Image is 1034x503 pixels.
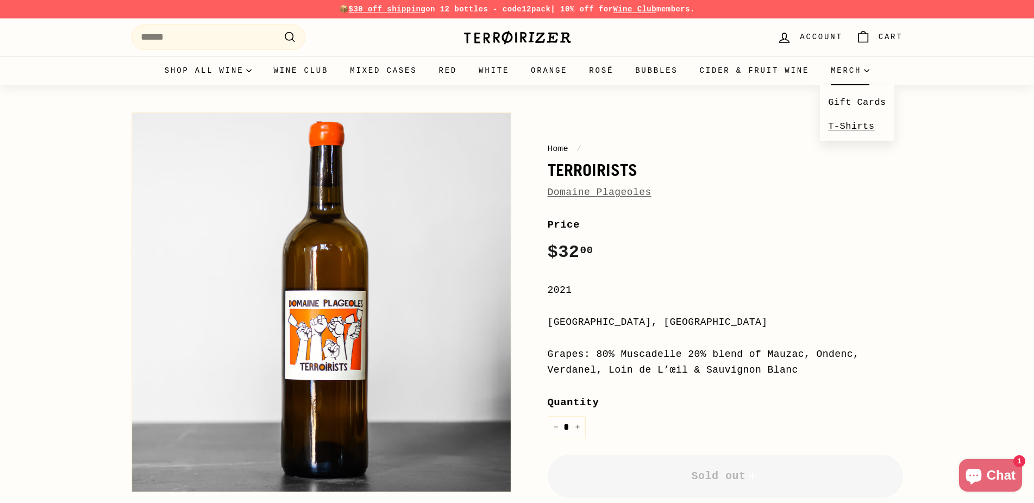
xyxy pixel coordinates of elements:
summary: Shop all wine [154,56,263,85]
nav: breadcrumbs [548,142,903,155]
input: quantity [548,416,586,438]
button: Reduce item quantity by one [548,416,564,438]
h1: Terroirists [548,161,903,179]
span: $32 [548,242,593,262]
a: Mixed Cases [339,56,428,85]
button: Increase item quantity by one [569,416,586,438]
strong: 12pack [522,5,550,14]
inbox-online-store-chat: Shopify online store chat [956,459,1025,494]
summary: Merch [820,56,880,85]
a: Orange [520,56,578,85]
a: White [468,56,520,85]
img: Terroirists [132,113,511,492]
div: [GEOGRAPHIC_DATA], [GEOGRAPHIC_DATA] [548,315,903,330]
a: Wine Club [613,5,656,14]
span: Sold out [691,470,759,482]
a: Home [548,144,569,154]
label: Quantity [548,394,903,411]
span: $30 off shipping [349,5,426,14]
a: Rosé [578,56,624,85]
a: Cart [849,21,910,53]
a: Red [428,56,468,85]
span: Account [800,31,842,43]
sup: 00 [580,244,593,256]
span: Cart [879,31,903,43]
div: Primary [110,56,925,85]
button: Sold out [548,455,903,498]
label: Price [548,217,903,233]
a: Cider & Fruit Wine [689,56,820,85]
p: 📦 on 12 bottles - code | 10% off for members. [131,3,903,15]
div: Grapes: 80% Muscadelle 20% blend of Mauzac, Ondenc, Verdanel, Loin de L’œil & Sauvignon Blanc [548,347,903,378]
a: Gift Cards [820,91,894,114]
span: / [574,144,585,154]
a: T-Shirts [820,115,894,138]
a: Bubbles [624,56,688,85]
a: Account [770,21,849,53]
div: 2021 [548,282,903,298]
a: Domaine Plageoles [548,187,651,198]
a: Wine Club [262,56,339,85]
